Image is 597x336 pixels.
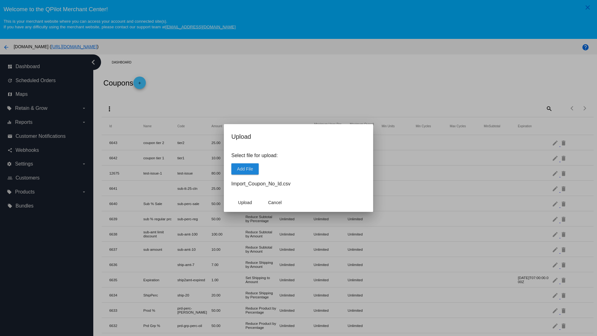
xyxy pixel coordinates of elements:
h2: Upload [231,132,366,142]
button: Close dialog [261,197,289,208]
button: Add File [231,163,259,175]
span: Cancel [268,200,282,205]
span: Add File [237,166,253,171]
span: Upload [238,200,252,205]
button: Upload [231,197,259,208]
p: Select file for upload: [231,153,366,158]
h4: Import_Coupon_No_Id.csv [231,181,366,187]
